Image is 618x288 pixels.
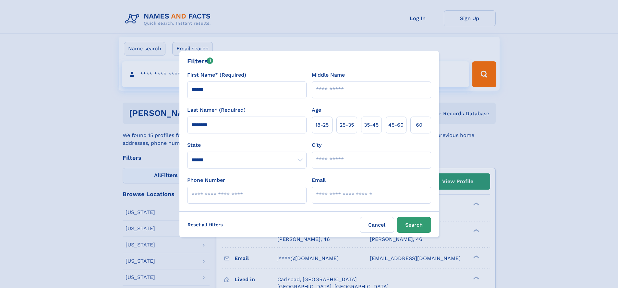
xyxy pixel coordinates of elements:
label: Email [312,176,326,184]
span: 35‑45 [364,121,379,129]
label: First Name* (Required) [187,71,246,79]
label: Age [312,106,321,114]
label: City [312,141,321,149]
label: Reset all filters [183,217,227,232]
span: 45‑60 [388,121,404,129]
label: Middle Name [312,71,345,79]
label: Phone Number [187,176,225,184]
label: State [187,141,307,149]
label: Cancel [360,217,394,233]
label: Last Name* (Required) [187,106,246,114]
div: Filters [187,56,213,66]
span: 25‑35 [340,121,354,129]
span: 18‑25 [315,121,329,129]
span: 60+ [416,121,426,129]
button: Search [397,217,431,233]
